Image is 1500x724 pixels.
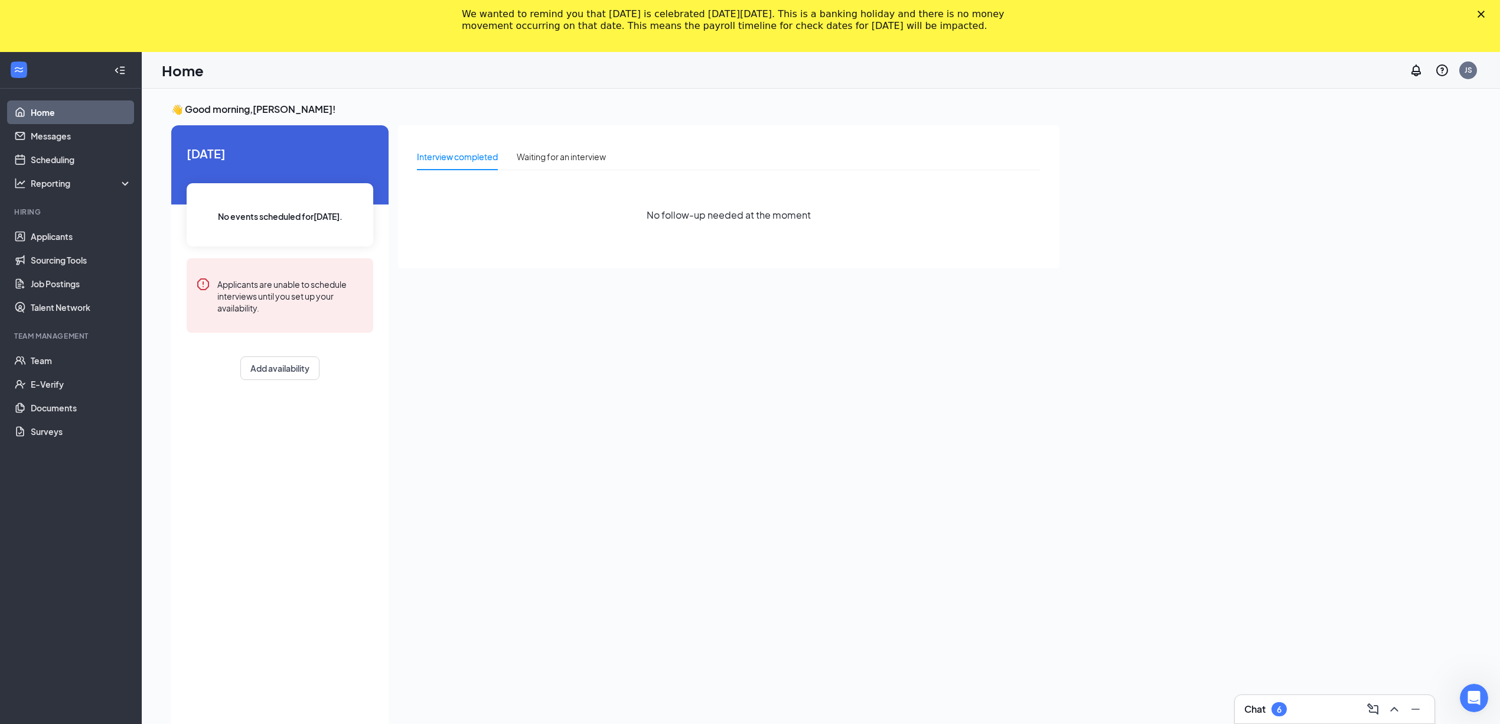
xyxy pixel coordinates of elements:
[31,272,132,296] a: Job Postings
[1408,702,1423,716] svg: Minimize
[217,277,364,314] div: Applicants are unable to schedule interviews until you set up your availability.
[1406,700,1425,719] button: Minimize
[1478,11,1489,18] div: Close
[13,64,25,76] svg: WorkstreamLogo
[517,150,606,163] div: Waiting for an interview
[31,148,132,171] a: Scheduling
[647,207,811,222] span: No follow-up needed at the moment
[31,225,132,248] a: Applicants
[218,210,343,223] span: No events scheduled for [DATE] .
[417,150,498,163] div: Interview completed
[31,296,132,319] a: Talent Network
[14,177,26,189] svg: Analysis
[1387,702,1401,716] svg: ChevronUp
[1409,63,1423,77] svg: Notifications
[196,277,210,291] svg: Error
[1435,63,1449,77] svg: QuestionInfo
[14,207,129,217] div: Hiring
[114,64,126,76] svg: Collapse
[1385,700,1404,719] button: ChevronUp
[462,8,1019,32] div: We wanted to remind you that [DATE] is celebrated [DATE][DATE]. This is a banking holiday and the...
[31,372,132,396] a: E-Verify
[31,100,132,124] a: Home
[31,396,132,420] a: Documents
[14,331,129,341] div: Team Management
[31,420,132,443] a: Surveys
[1465,65,1472,75] div: JS
[31,349,132,372] a: Team
[31,124,132,148] a: Messages
[31,177,132,189] div: Reporting
[240,356,319,380] button: Add availability
[187,144,373,163] span: [DATE]
[1364,700,1382,719] button: ComposeMessage
[1277,704,1281,715] div: 6
[162,60,204,80] h1: Home
[31,248,132,272] a: Sourcing Tools
[171,103,1059,116] h3: 👋 Good morning, [PERSON_NAME] !
[1460,684,1488,712] iframe: Intercom live chat
[1366,702,1380,716] svg: ComposeMessage
[1244,703,1266,716] h3: Chat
